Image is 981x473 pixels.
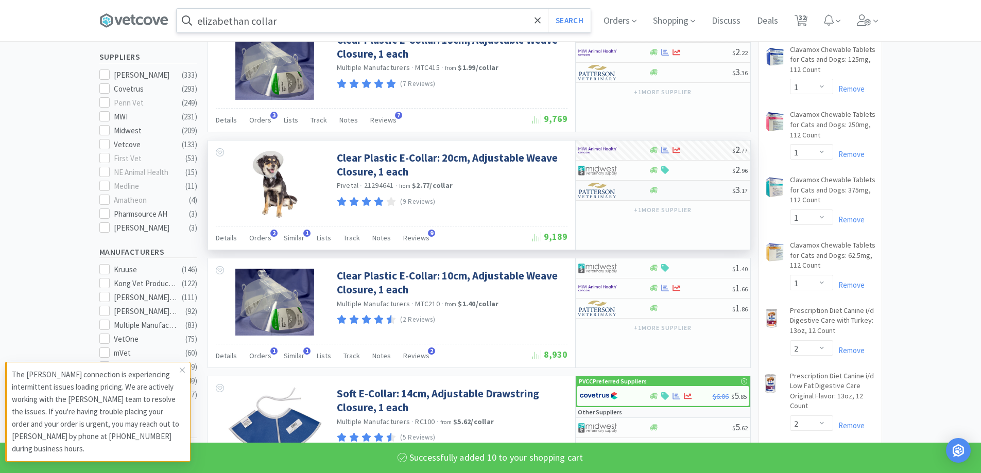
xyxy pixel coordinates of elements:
button: Search [548,9,591,32]
p: Other Suppliers [578,407,622,417]
strong: $2.77 / collar [412,181,453,190]
span: · [437,417,439,426]
span: $ [732,265,735,273]
span: 2 [428,347,435,355]
div: mVet [114,347,178,359]
span: Reviews [370,115,397,125]
strong: $1.99 / collar [458,63,498,72]
img: dae5466d7aa84d679e0cd95691ca631d_328977.jpeg [242,151,308,218]
span: . 17 [740,187,748,195]
span: $ [732,69,735,77]
span: $ [732,305,735,313]
span: Lists [317,233,331,242]
span: 1 [303,230,311,237]
span: . 62 [740,424,748,432]
a: Discuss [708,16,745,26]
div: Vetcove [114,138,178,151]
p: (7 Reviews) [400,79,435,90]
p: (9 Reviews) [400,197,435,207]
span: 3 [732,184,748,196]
a: Clavamox Chewable Tablets for Cats and Dogs: 250mg, 112 Count [790,110,876,144]
span: Track [311,115,327,125]
span: from [445,64,456,72]
span: · [411,63,414,72]
span: . 85 [739,393,747,400]
div: Pharmsource AH [114,208,178,220]
span: 1 [303,347,311,355]
span: Orders [249,115,271,125]
span: Lists [284,115,298,125]
img: f6b2451649754179b5b4e0c70c3f7cb0_2.png [578,281,617,296]
div: Open Intercom Messenger [946,438,971,463]
span: 9,769 [532,113,567,125]
p: (2 Reviews) [400,314,435,325]
img: 77fca1acd8b6420a9015268ca798ef17_1.png [579,388,618,404]
span: . 86 [740,305,748,313]
div: Midwest [114,125,178,137]
span: 2 [270,230,278,237]
div: Multiple Manufacturers [114,319,178,331]
p: PVCC Preferred Suppliers [579,376,647,386]
h5: Suppliers [99,51,197,63]
span: 1 [732,282,748,294]
span: $ [732,167,735,174]
div: Medline [114,180,178,192]
span: Pivetal [337,181,359,190]
span: $ [731,393,734,400]
span: from [445,301,456,308]
span: $ [732,285,735,293]
span: from [440,418,452,426]
a: Soft E-Collar: 14cm, Adjustable Drawstring Closure, 1 each [337,387,565,415]
span: Reviews [403,233,429,242]
a: Clear Plastic E-Collar: 20cm, Adjustable Weave Closure, 1 each [337,151,565,179]
span: 3 [732,66,748,78]
a: Remove [833,345,865,355]
span: 9,189 [532,231,567,242]
img: f6b2451649754179b5b4e0c70c3f7cb0_2.png [578,440,617,456]
a: Remove [833,215,865,224]
span: $ [732,187,735,195]
span: 2 [732,144,748,155]
span: Details [216,115,237,125]
div: ( 293 ) [182,83,197,95]
button: +1more supplier [629,203,696,217]
a: Deals [753,16,782,26]
a: Remove [833,149,865,159]
span: $ [732,424,735,432]
img: 4dd14cff54a648ac9e977f0c5da9bc2e_5.png [578,260,617,276]
div: ( 111 ) [182,291,197,304]
img: f5e969b455434c6296c6d81ef179fa71_3.png [578,183,617,198]
img: f8e644c5484d47b2a7c6156030aa7043_440819.png [764,47,785,67]
div: ( 59 ) [185,361,197,373]
div: Penn Vet [114,97,178,109]
span: Reviews [403,351,429,360]
div: ( 133 ) [182,138,197,151]
span: $ [732,147,735,154]
span: Notes [339,115,358,125]
span: · [360,181,362,190]
span: Notes [372,233,391,242]
span: . 96 [740,167,748,174]
img: 2b99f622dd9344e6a862d7d3fd7c26b4_440818.png [764,177,785,198]
div: [PERSON_NAME] [114,222,178,234]
span: Orders [249,351,271,360]
span: 9 [428,230,435,237]
input: Search by item, sku, manufacturer, ingredient, size... [177,9,591,32]
span: Track [343,233,360,242]
img: f6b2451649754179b5b4e0c70c3f7cb0_2.png [578,45,617,60]
div: MWI [114,111,178,123]
a: Remove [833,421,865,430]
div: ( 15 ) [185,166,197,179]
a: Remove [833,84,865,94]
a: Clavamox Chewable Tablets for Cats and Dogs: 125mg, 112 Count [790,45,876,79]
span: $6.06 [713,392,729,401]
div: ( 37 ) [185,389,197,401]
div: Covetrus [114,83,178,95]
div: [PERSON_NAME] Laboratories Direct [114,305,178,318]
strong: $5.62 / collar [453,417,494,426]
strong: $1.40 / collar [458,299,498,308]
span: 7 [395,112,402,119]
span: MTC210 [415,299,440,308]
div: ( 75 ) [185,333,197,345]
span: · [441,299,443,308]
